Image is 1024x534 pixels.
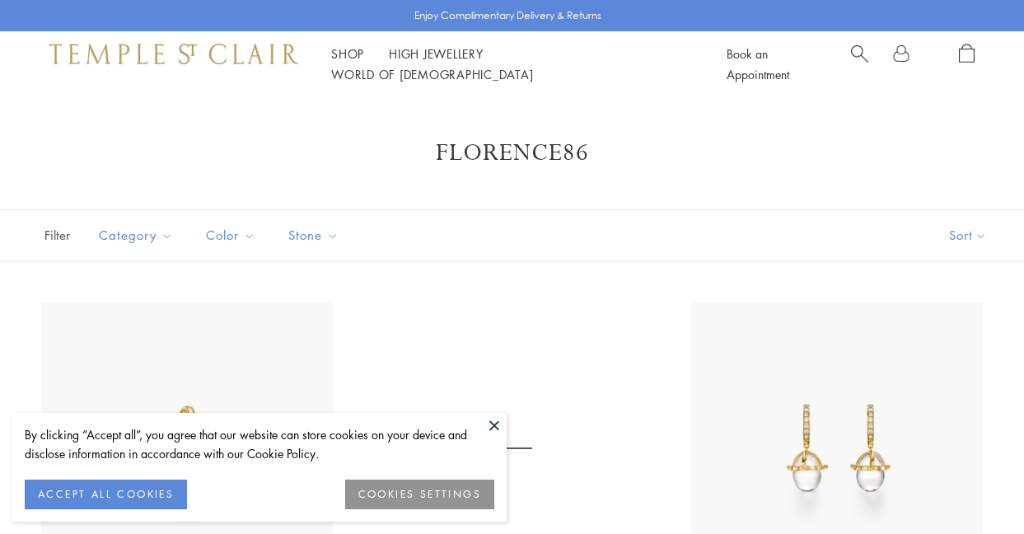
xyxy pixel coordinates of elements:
[331,44,690,85] nav: Main navigation
[912,210,1024,260] button: Show sort by
[91,225,185,246] span: Category
[345,480,494,509] button: COOKIES SETTINGS
[276,217,351,254] button: Stone
[25,425,494,463] div: By clicking “Accept all”, you agree that our website can store cookies on your device and disclos...
[851,44,868,85] a: Search
[194,217,268,254] button: Color
[331,66,533,82] a: World of [DEMOGRAPHIC_DATA]World of [DEMOGRAPHIC_DATA]
[87,217,185,254] button: Category
[66,138,958,168] h1: FLORENCE86
[198,225,268,246] span: Color
[25,480,187,509] button: ACCEPT ALL COOKIES
[389,45,484,62] a: High JewelleryHigh Jewellery
[414,7,601,24] p: Enjoy Complimentary Delivery & Returns
[727,45,789,82] a: Book an Appointment
[959,44,975,85] a: Open Shopping Bag
[280,225,351,246] span: Stone
[331,45,364,62] a: ShopShop
[942,457,1008,518] iframe: Gorgias live chat messenger
[49,44,298,63] img: Temple St. Clair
